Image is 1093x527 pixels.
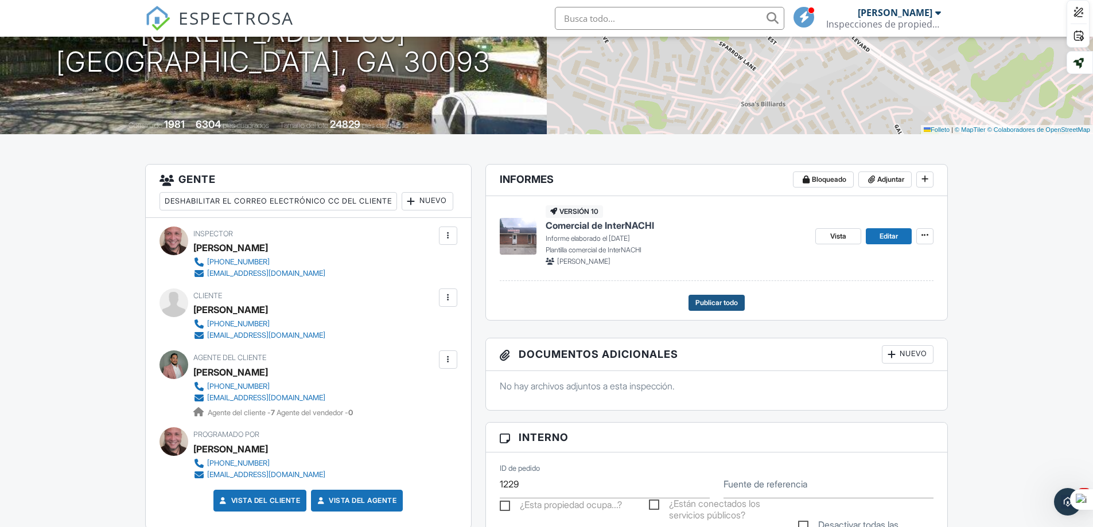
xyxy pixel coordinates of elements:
font: [EMAIL_ADDRESS][DOMAIN_NAME] [207,470,325,479]
font: Nuevo [900,349,927,358]
label: ¿Están conectados los servicios públicos? [649,498,784,513]
font: [PHONE_NUMBER] [207,257,270,266]
font: Inspector [193,229,233,238]
a: © MapTiler [955,126,986,133]
font: [EMAIL_ADDRESS][DOMAIN_NAME] [207,393,325,402]
a: ESPECTROSA [145,15,294,40]
font: Vista del cliente [231,496,301,505]
a: [EMAIL_ADDRESS][DOMAIN_NAME] [193,330,325,341]
font: 6304 [196,118,221,130]
a: [PHONE_NUMBER] [193,381,348,392]
font: [GEOGRAPHIC_DATA], GA 30093 [56,45,491,79]
input: Busca todo... [555,7,784,30]
font: Tamaño del lote [280,121,328,130]
font: pies cuadrados [362,121,409,130]
font: Interno [519,431,569,443]
font: [PERSON_NAME] [193,443,268,455]
font: 24829 [330,118,360,130]
a: © Colaboradores de OpenStreetMap [987,126,1090,133]
font: Documentos adicionales [519,348,678,360]
font: Nuevo [419,196,447,205]
img: El mejor software de inspección de viviendas: Spectora [145,6,170,31]
a: [EMAIL_ADDRESS][DOMAIN_NAME] [193,268,325,279]
font: [PHONE_NUMBER] [207,382,270,391]
font: [PHONE_NUMBER] [207,459,270,467]
font: [EMAIL_ADDRESS][DOMAIN_NAME] [207,331,325,339]
a: [PHONE_NUMBER] [193,318,325,330]
font: No hay archivos adjuntos a esta inspección. [500,380,675,392]
a: Vista del cliente [217,495,301,506]
font: Folleto [931,126,950,133]
font: Agente del cliente [193,353,266,362]
font: [PHONE_NUMBER] [207,319,270,328]
font: ESPECTROSA [178,6,294,30]
font: Vista del agente [329,496,396,505]
font: Cliente [193,291,222,300]
iframe: Chat en vivo de Intercom [1054,488,1082,516]
font: [PERSON_NAME] [193,242,268,253]
font: Agente del cliente - [208,408,271,417]
font: pies cuadrados [223,121,269,130]
font: Fuente de referencia [724,478,807,490]
div: Inspecciones de propiedad Colossus, LLC [826,18,941,30]
a: [EMAIL_ADDRESS][DOMAIN_NAME] [193,469,325,481]
font: | [951,126,953,133]
font: Programado por [193,430,259,439]
font: [PERSON_NAME] [858,6,932,19]
font: ¿Esta propiedad ocupa...? [520,499,622,510]
font: ¿Están conectados los servicios públicos? [669,498,760,520]
font: 7 [271,408,275,417]
a: Folleto [924,126,950,133]
font: [PERSON_NAME] [193,304,268,315]
font: 0 [348,408,353,417]
font: 1981 [164,118,185,130]
a: [PHONE_NUMBER] [193,458,325,469]
label: ¿Esta propiedad está ocupada? [500,499,622,514]
a: Vista del agente [315,495,396,506]
a: [PHONE_NUMBER] [193,256,325,268]
a: [PERSON_NAME] [193,364,268,381]
font: Inspecciones de propiedad Colossus, LLC [826,18,1004,30]
font: Agente del vendedor - [277,408,348,417]
a: [EMAIL_ADDRESS][DOMAIN_NAME] [193,392,348,404]
font: Gente [178,173,216,185]
font: Deshabilitar el correo electrónico CC del cliente [165,197,392,205]
font: Construido [129,121,162,130]
font: [EMAIL_ADDRESS][DOMAIN_NAME] [207,269,325,278]
font: [PERSON_NAME] [193,366,268,378]
font: ID de pedido [500,464,540,473]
